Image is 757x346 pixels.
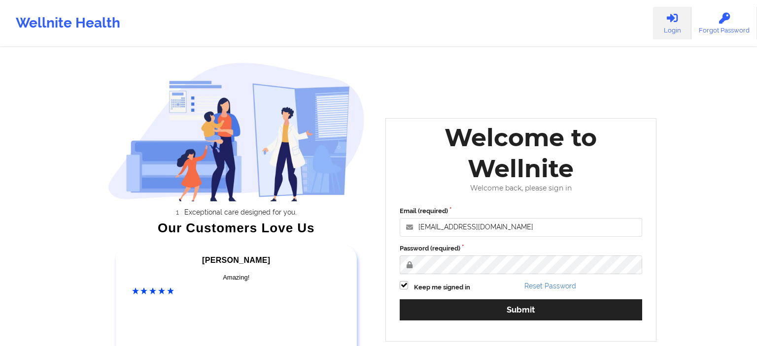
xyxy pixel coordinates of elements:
[108,223,365,233] div: Our Customers Love Us
[400,206,642,216] label: Email (required)
[524,282,576,290] a: Reset Password
[132,273,341,283] div: Amazing!
[691,7,757,39] a: Forgot Password
[653,7,691,39] a: Login
[400,299,642,320] button: Submit
[393,184,649,192] div: Welcome back, please sign in
[414,283,470,292] label: Keep me signed in
[202,256,270,264] span: [PERSON_NAME]
[400,244,642,253] label: Password (required)
[116,208,365,216] li: Exceptional care designed for you.
[393,122,649,184] div: Welcome to Wellnite
[108,62,365,201] img: wellnite-auth-hero_200.c722682e.png
[400,218,642,237] input: Email address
